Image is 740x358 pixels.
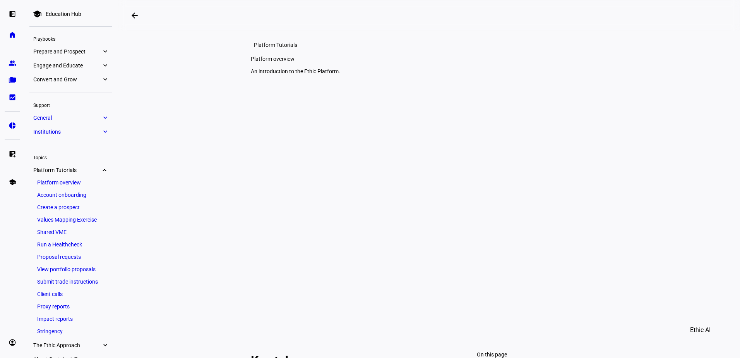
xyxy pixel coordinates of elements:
[9,93,16,101] eth-mat-symbol: bid_landscape
[251,68,607,74] div: An introduction to the Ethic Platform.
[251,56,607,62] div: Platform overview
[33,177,108,188] a: Platform overview
[130,11,139,20] mat-icon: arrow_backwards
[33,239,108,250] a: Run a Healthcheck
[690,321,711,339] span: Ethic AI
[9,178,16,186] eth-mat-symbol: school
[33,276,108,287] a: Submit trade instructions
[5,72,20,88] a: folder_copy
[29,112,112,123] a: Generalexpand_more
[33,202,108,213] a: Create a prospect
[101,62,108,69] eth-mat-symbol: expand_more
[33,76,101,83] span: Convert and Grow
[254,42,297,48] span: Platform Tutorials
[33,289,108,299] a: Client calls
[33,129,101,135] span: Institutions
[5,118,20,133] a: pie_chart
[5,27,20,43] a: home
[101,166,108,174] eth-mat-symbol: expand_more
[33,9,42,19] mat-icon: school
[5,89,20,105] a: bid_landscape
[33,342,101,348] span: The Ethic Approach
[33,313,108,324] a: Impact reports
[679,321,721,339] button: Ethic AI
[101,76,108,83] eth-mat-symbol: expand_more
[29,126,112,137] a: Institutionsexpand_more
[101,114,108,122] eth-mat-symbol: expand_more
[9,10,16,18] eth-mat-symbol: left_panel_open
[101,48,108,55] eth-mat-symbol: expand_more
[9,76,16,84] eth-mat-symbol: folder_copy
[33,301,108,312] a: Proxy reports
[33,214,108,225] a: Values Mapping Exercise
[33,251,108,262] a: Proposal requests
[5,55,20,71] a: group
[33,167,101,173] span: Platform Tutorials
[29,151,112,162] div: Topics
[29,99,112,110] div: Support
[33,115,101,121] span: General
[33,264,108,275] a: View portfolio proposals
[33,326,108,337] a: Stringency
[9,339,16,346] eth-mat-symbol: account_circle
[477,351,607,358] div: On this page
[29,33,112,44] div: Playbooks
[33,189,108,200] a: Account onboarding
[9,150,16,158] eth-mat-symbol: list_alt_add
[101,341,108,349] eth-mat-symbol: expand_more
[9,122,16,129] eth-mat-symbol: pie_chart
[33,48,101,55] span: Prepare and Prospect
[46,11,81,17] div: Education Hub
[9,31,16,39] eth-mat-symbol: home
[9,59,16,67] eth-mat-symbol: group
[101,128,108,136] eth-mat-symbol: expand_more
[33,227,108,238] a: Shared VME
[33,62,101,69] span: Engage and Educate
[220,88,638,324] iframe: Wistia, Inc. embed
